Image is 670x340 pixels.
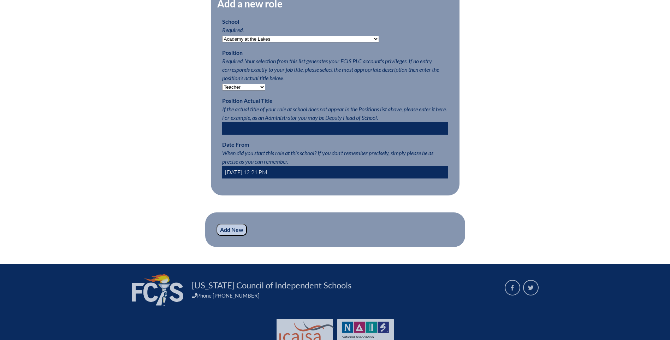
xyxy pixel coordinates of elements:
[192,292,496,299] div: Phone [PHONE_NUMBER]
[222,58,439,81] span: Required. Your selection from this list generates your FCIS PLC account's privileges. If no entry...
[222,141,249,148] label: Date From
[217,224,247,236] input: Add New
[189,280,354,291] a: [US_STATE] Council of Independent Schools
[222,106,447,121] span: If the actual title of your role at school does not appear in the Positions list above, please en...
[132,274,183,306] img: FCIS_logo_white
[222,97,273,104] label: Position Actual Title
[222,27,244,33] span: Required.
[222,49,243,56] label: Position
[222,18,239,25] label: School
[222,150,433,165] span: When did you start this role at this school? If you don't remember precisely, simply please be as...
